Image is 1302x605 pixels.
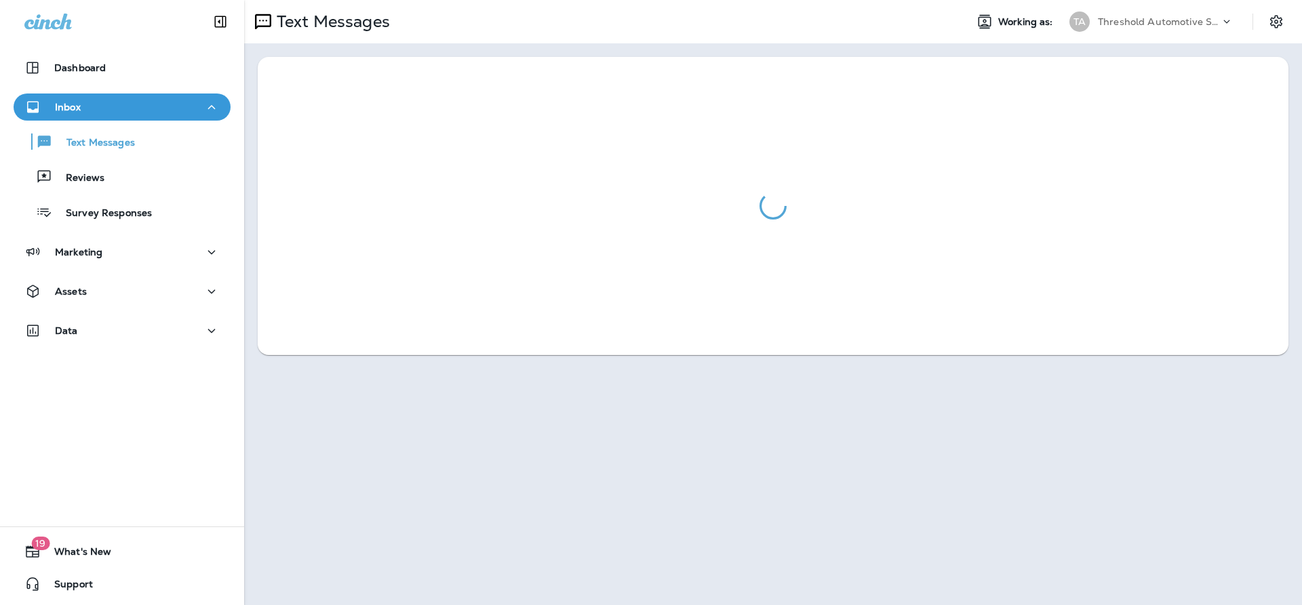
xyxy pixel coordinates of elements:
[998,16,1056,28] span: Working as:
[14,238,231,266] button: Marketing
[55,102,81,112] p: Inbox
[14,538,231,565] button: 19What's New
[14,317,231,344] button: Data
[14,54,231,81] button: Dashboard
[55,286,87,297] p: Assets
[52,207,152,220] p: Survey Responses
[201,8,239,35] button: Collapse Sidebar
[14,198,231,226] button: Survey Responses
[41,579,93,595] span: Support
[31,537,50,550] span: 19
[41,546,111,562] span: What's New
[14,570,231,598] button: Support
[54,62,106,73] p: Dashboard
[1098,16,1220,27] p: Threshold Automotive Service dba Grease Monkey
[14,127,231,156] button: Text Messages
[1264,9,1288,34] button: Settings
[53,137,135,150] p: Text Messages
[55,247,102,257] p: Marketing
[271,12,390,32] p: Text Messages
[52,172,104,185] p: Reviews
[55,325,78,336] p: Data
[14,278,231,305] button: Assets
[14,163,231,191] button: Reviews
[1069,12,1090,32] div: TA
[14,93,231,121] button: Inbox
